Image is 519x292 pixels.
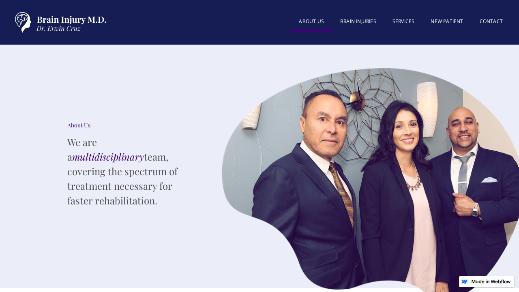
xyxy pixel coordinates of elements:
[422,13,471,30] a: New patient
[384,13,423,30] a: SERVICES
[291,13,332,32] a: About US
[67,135,189,208] p: We are a team, covering the spectrum of treatment necessary for faster rehabilitation.
[67,121,189,129] div: About Us
[8,8,109,36] a: home
[472,13,511,30] a: Contact
[72,150,144,163] em: multidisciplinary
[332,13,384,30] a: BRAIN INJURIES
[471,279,511,283] img: Made in Webflow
